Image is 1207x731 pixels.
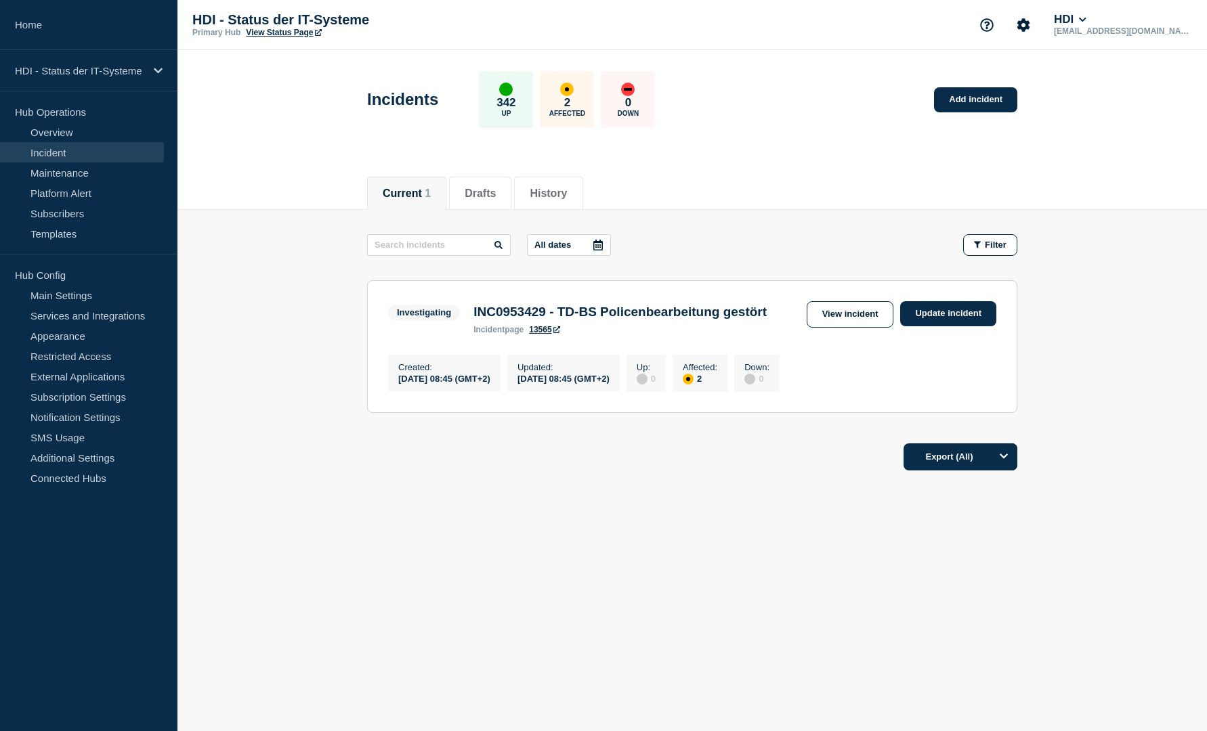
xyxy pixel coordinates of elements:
a: Add incident [934,87,1017,112]
p: 0 [625,96,631,110]
div: [DATE] 08:45 (GMT+2) [398,372,490,384]
a: 13565 [529,325,559,334]
p: HDI - Status der IT-Systeme [15,65,145,76]
h3: INC0953429 - TD-BS Policenbearbeitung gestört [473,305,767,319]
a: View Status Page [246,28,321,37]
a: View incident [807,301,894,328]
p: Down : [744,362,769,372]
p: Affected [549,110,585,117]
a: Update incident [900,301,996,326]
p: 342 [496,96,515,110]
h1: Incidents [367,90,438,109]
span: 1 [425,187,431,199]
div: 0 [637,372,656,384]
p: Created : [398,362,490,372]
p: Updated : [517,362,610,372]
button: Support [973,11,1001,39]
p: Affected : [683,362,717,372]
p: All dates [534,240,571,250]
button: Drafts [465,187,496,200]
div: affected [683,374,694,384]
button: Account settings [1009,11,1038,39]
button: All dates [527,234,611,256]
div: down [621,83,635,96]
button: Current 1 [383,187,431,200]
p: page [473,325,524,334]
p: HDI - Status der IT-Systeme [192,12,463,28]
span: Investigating [388,305,460,320]
button: Options [990,443,1017,470]
span: Filter [985,240,1007,250]
div: disabled [744,374,755,384]
p: Up : [637,362,656,372]
p: 2 [564,96,570,110]
div: 0 [744,372,769,384]
p: [EMAIL_ADDRESS][DOMAIN_NAME] [1051,26,1192,36]
input: Search incidents [367,234,511,256]
div: affected [560,83,574,96]
p: Down [618,110,639,117]
button: History [530,187,567,200]
p: Up [501,110,511,117]
button: Export (All) [904,443,1017,470]
div: disabled [637,374,648,384]
div: [DATE] 08:45 (GMT+2) [517,372,610,384]
div: 2 [683,372,717,384]
p: Primary Hub [192,28,240,37]
button: Filter [963,234,1017,256]
div: up [499,83,513,96]
span: incident [473,325,505,334]
button: HDI [1051,13,1089,26]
